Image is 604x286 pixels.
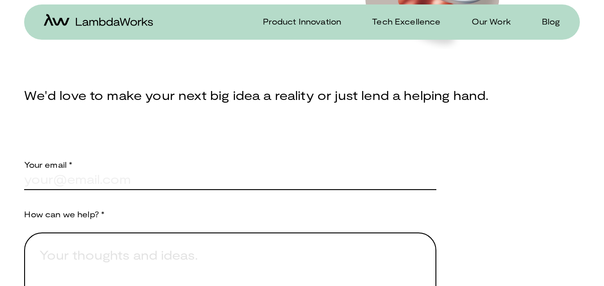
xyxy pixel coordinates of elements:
[361,15,440,28] a: Tech Excellence
[44,14,153,29] a: home-icon
[542,15,560,28] p: Blog
[472,15,511,28] p: Our Work
[24,141,436,170] p: Your email *
[252,15,341,28] a: Product Innovation
[24,190,436,219] p: How can we help? *
[461,15,511,28] a: Our Work
[531,15,560,28] a: Blog
[24,170,436,189] input: your@email.com
[372,15,440,28] p: Tech Excellence
[263,15,341,28] p: Product Innovation
[24,88,579,103] h4: We'd love to make your next big idea a reality or just lend a helping hand.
